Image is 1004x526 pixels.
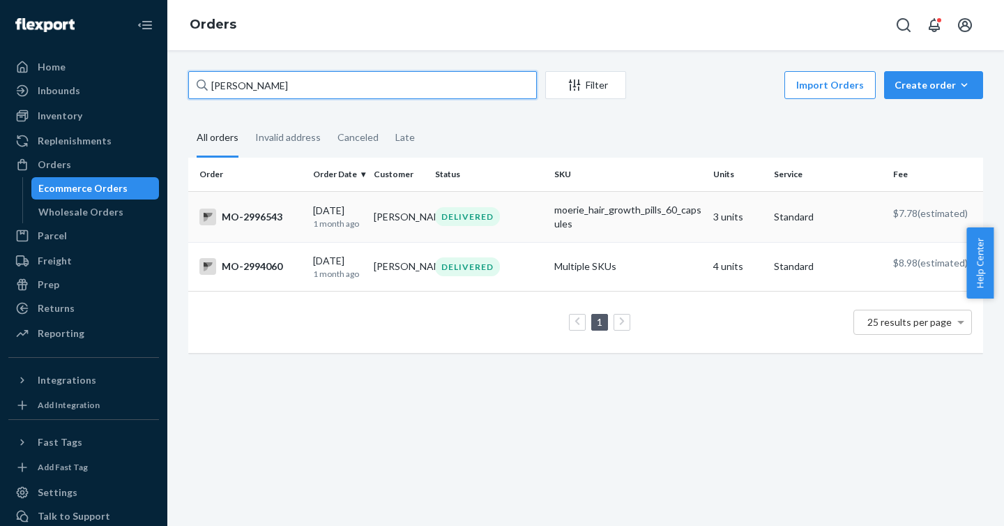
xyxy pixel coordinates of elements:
div: DELIVERED [435,207,500,226]
div: Ecommerce Orders [38,181,128,195]
div: Invalid address [255,119,321,156]
div: Settings [38,486,77,499]
div: DELIVERED [435,257,500,276]
a: Parcel [8,225,159,247]
td: [PERSON_NAME] [368,191,429,242]
div: All orders [197,119,238,158]
div: Fast Tags [38,435,82,449]
th: Units [708,158,768,191]
div: moerie_hair_growth_pills_60_capsules [554,203,702,231]
a: Inventory [8,105,159,127]
div: Prep [38,278,59,292]
a: Prep [8,273,159,296]
p: 1 month ago [313,268,363,280]
a: Orders [8,153,159,176]
a: Returns [8,297,159,320]
div: Integrations [38,373,96,387]
div: Inbounds [38,84,80,98]
p: Standard [774,210,882,224]
div: Create order [895,78,973,92]
button: Create order [884,71,983,99]
button: Fast Tags [8,431,159,453]
button: Import Orders [784,71,876,99]
div: Inventory [38,109,82,123]
span: (estimated) [918,257,968,269]
button: Integrations [8,369,159,391]
a: Inbounds [8,80,159,102]
button: Close Navigation [131,11,159,39]
div: Add Integration [38,399,100,411]
button: Open notifications [920,11,948,39]
input: Search orders [188,71,537,99]
td: [PERSON_NAME] [368,242,429,291]
div: Add Fast Tag [38,461,88,473]
span: 25 results per page [867,316,952,328]
div: Talk to Support [38,509,110,523]
a: Freight [8,250,159,272]
th: Order Date [307,158,368,191]
p: Standard [774,260,882,273]
img: Flexport logo [15,18,75,32]
a: Home [8,56,159,78]
th: Status [429,158,549,191]
div: Customer [374,168,423,180]
a: Ecommerce Orders [31,177,160,200]
button: Help Center [966,227,994,299]
div: Home [38,60,66,74]
p: $7.78 [893,206,972,220]
th: Order [188,158,307,191]
div: Canceled [337,119,379,156]
div: Replenishments [38,134,112,148]
div: [DATE] [313,204,363,230]
td: Multiple SKUs [549,242,708,291]
button: Open Search Box [890,11,918,39]
p: $8.98 [893,256,972,270]
div: Reporting [38,326,84,340]
span: (estimated) [918,207,968,219]
td: 4 units [708,242,768,291]
a: Settings [8,481,159,504]
a: Wholesale Orders [31,201,160,223]
td: 3 units [708,191,768,242]
div: Filter [546,78,625,92]
a: Orders [190,17,236,32]
th: Fee [888,158,983,191]
button: Filter [545,71,626,99]
div: Returns [38,301,75,315]
a: Replenishments [8,130,159,152]
div: MO-2996543 [199,209,302,225]
div: MO-2994060 [199,258,302,275]
div: Freight [38,254,72,268]
div: Wholesale Orders [38,205,123,219]
th: SKU [549,158,708,191]
a: Add Integration [8,397,159,414]
div: Parcel [38,229,67,243]
th: Service [768,158,888,191]
div: Late [395,119,415,156]
div: [DATE] [313,254,363,280]
a: Page 1 is your current page [594,316,605,328]
p: 1 month ago [313,218,363,230]
a: Add Fast Tag [8,459,159,476]
div: Orders [38,158,71,172]
button: Open account menu [951,11,979,39]
a: Reporting [8,322,159,345]
ol: breadcrumbs [178,5,248,45]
